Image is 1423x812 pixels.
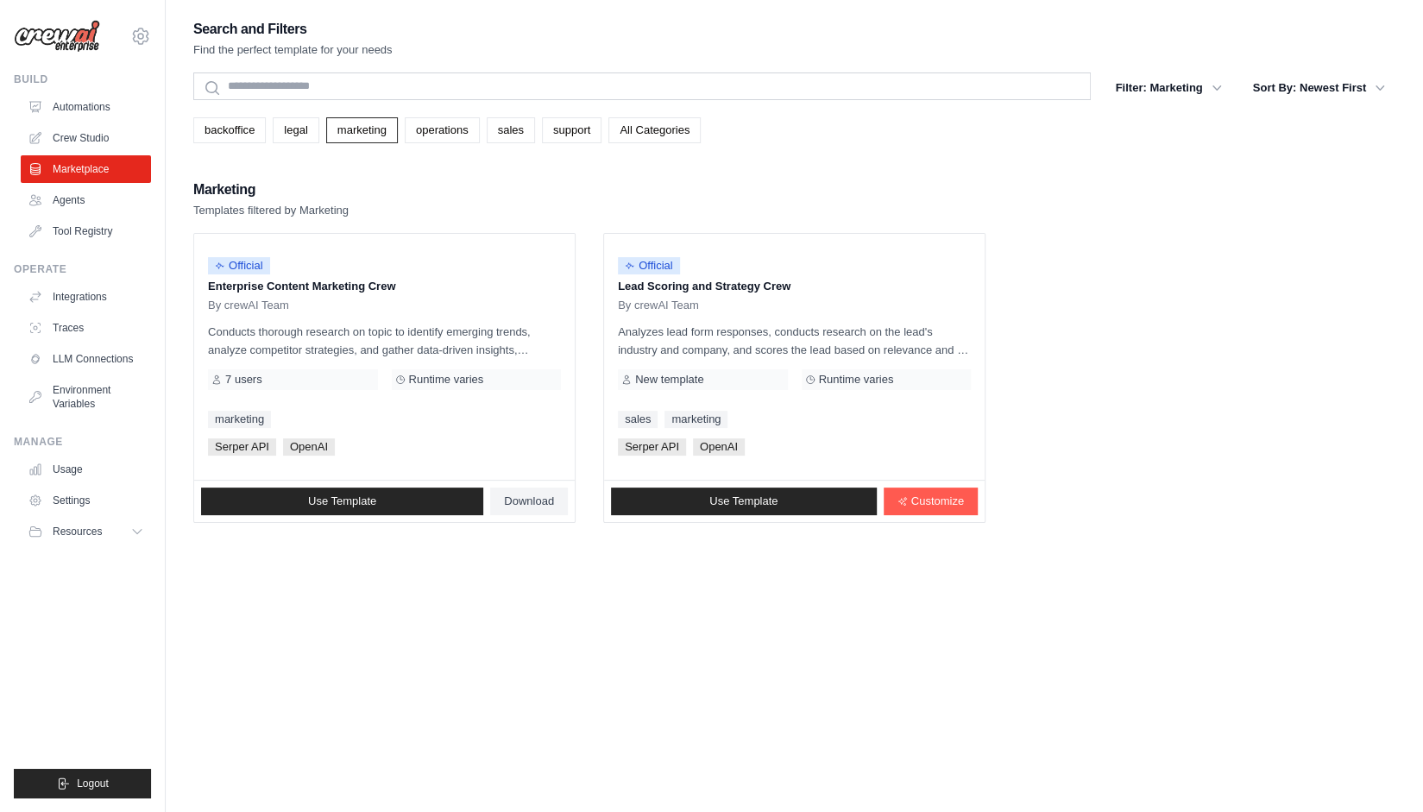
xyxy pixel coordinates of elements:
h2: Marketing [193,178,349,202]
span: Official [618,257,680,274]
a: Agents [21,186,151,214]
a: All Categories [608,117,701,143]
p: Conducts thorough research on topic to identify emerging trends, analyze competitor strategies, a... [208,323,561,359]
h2: Search and Filters [193,17,393,41]
a: Integrations [21,283,151,311]
span: OpenAI [693,438,745,456]
a: marketing [664,411,727,428]
span: New template [635,373,703,387]
span: OpenAI [283,438,335,456]
a: sales [618,411,658,428]
a: marketing [208,411,271,428]
p: Templates filtered by Marketing [193,202,349,219]
a: Traces [21,314,151,342]
span: Official [208,257,270,274]
a: Tool Registry [21,217,151,245]
a: Marketplace [21,155,151,183]
span: Serper API [618,438,686,456]
p: Enterprise Content Marketing Crew [208,278,561,295]
img: Logo [14,20,100,53]
span: Use Template [709,494,778,508]
a: Settings [21,487,151,514]
a: support [542,117,601,143]
a: Automations [21,93,151,121]
span: Logout [77,777,109,790]
button: Resources [21,518,151,545]
p: Find the perfect template for your needs [193,41,393,59]
button: Logout [14,769,151,798]
span: By crewAI Team [618,299,699,312]
p: Analyzes lead form responses, conducts research on the lead's industry and company, and scores th... [618,323,971,359]
span: By crewAI Team [208,299,289,312]
a: Use Template [611,488,877,515]
button: Filter: Marketing [1105,72,1231,104]
span: Resources [53,525,102,538]
a: Use Template [201,488,483,515]
span: 7 users [225,373,262,387]
a: Usage [21,456,151,483]
a: Download [490,488,568,515]
span: Runtime varies [409,373,484,387]
a: Crew Studio [21,124,151,152]
a: sales [487,117,535,143]
span: Customize [911,494,964,508]
span: Serper API [208,438,276,456]
a: legal [273,117,318,143]
span: Download [504,494,554,508]
div: Manage [14,435,151,449]
a: LLM Connections [21,345,151,373]
a: operations [405,117,480,143]
div: Operate [14,262,151,276]
a: Environment Variables [21,376,151,418]
a: marketing [326,117,398,143]
span: Use Template [308,494,376,508]
span: Runtime varies [819,373,894,387]
a: Customize [884,488,978,515]
button: Sort By: Newest First [1243,72,1395,104]
div: Build [14,72,151,86]
a: backoffice [193,117,266,143]
p: Lead Scoring and Strategy Crew [618,278,971,295]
